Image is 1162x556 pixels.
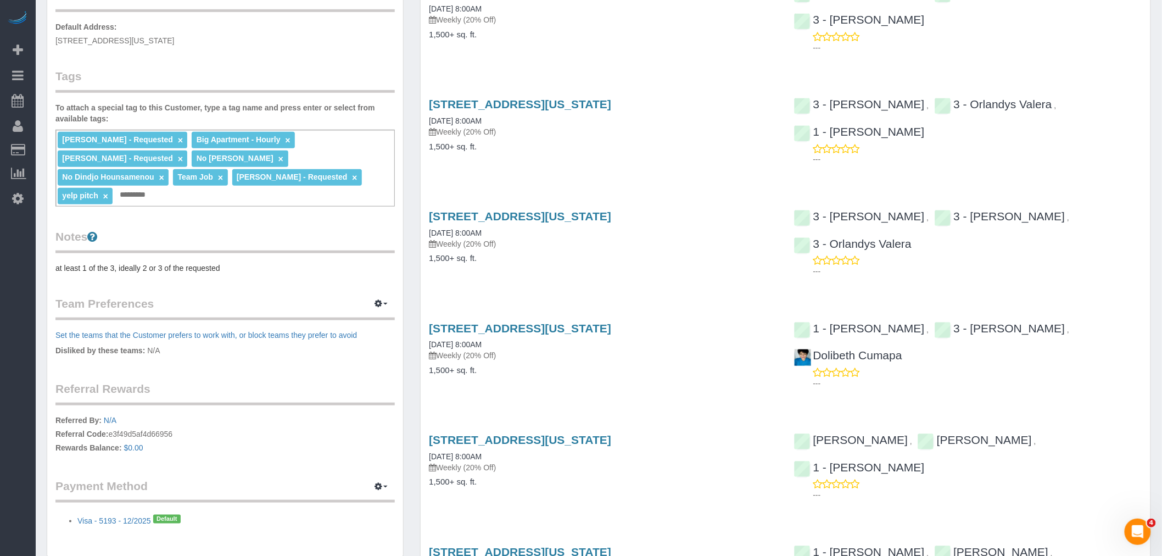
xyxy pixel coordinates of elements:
a: [STREET_ADDRESS][US_STATE] [429,433,611,446]
p: Weekly (20% Off) [429,238,777,249]
h4: 1,500+ sq. ft. [429,142,777,152]
a: Visa - 5193 - 12/2025 [77,516,151,525]
legend: Referral Rewards [55,381,395,405]
span: , [1054,101,1057,110]
span: yelp pitch [62,191,98,200]
span: [PERSON_NAME] - Requested [237,173,347,181]
label: To attach a special tag to this Customer, type a tag name and press enter or select from availabl... [55,102,395,124]
label: Default Address: [55,21,117,32]
a: 3 - [PERSON_NAME] [935,210,1065,223]
span: Big Apartment - Hourly [197,135,281,144]
span: , [927,213,929,222]
span: , [1034,437,1036,446]
span: Default [153,515,181,524]
a: 3 - [PERSON_NAME] [794,13,925,26]
a: × [285,136,290,145]
p: --- [813,490,1142,501]
span: 4 [1147,519,1156,527]
a: [PERSON_NAME] [794,433,908,446]
h4: 1,500+ sq. ft. [429,366,777,375]
a: Set the teams that the Customer prefers to work with, or block teams they prefer to avoid [55,331,357,340]
a: × [159,173,164,182]
span: , [927,101,929,110]
img: Dolibeth Cumapa [795,349,811,366]
label: Referral Code: [55,429,108,440]
label: Disliked by these teams: [55,345,145,356]
img: Automaid Logo [7,11,29,26]
a: [DATE] 8:00AM [429,4,482,13]
p: --- [813,154,1142,165]
span: No Dindjo Hounsamenou [62,173,154,181]
a: 1 - [PERSON_NAME] [794,461,925,474]
iframe: Intercom live chat [1125,519,1151,545]
a: [DATE] 8:00AM [429,116,482,125]
p: e3f49d5af4d66956 [55,415,395,456]
a: × [352,173,357,182]
span: , [927,325,929,334]
a: 1 - [PERSON_NAME] [794,125,925,138]
a: 3 - Orlandys Valera [794,237,912,250]
span: No [PERSON_NAME] [197,154,273,163]
p: --- [813,378,1142,389]
span: N/A [147,346,160,355]
a: N/A [104,416,116,425]
span: [PERSON_NAME] - Requested [62,135,172,144]
span: , [1067,325,1069,334]
p: Weekly (20% Off) [429,126,777,137]
a: Dolibeth Cumapa [794,349,902,362]
p: --- [813,42,1142,53]
a: 1 - [PERSON_NAME] [794,322,925,335]
legend: Tags [55,68,395,93]
a: 3 - [PERSON_NAME] [935,322,1065,335]
a: × [218,173,223,182]
a: 3 - [PERSON_NAME] [794,98,925,110]
a: [PERSON_NAME] [918,433,1032,446]
a: [STREET_ADDRESS][US_STATE] [429,98,611,110]
a: [STREET_ADDRESS][US_STATE] [429,210,611,223]
span: Team Job [178,173,213,181]
h4: 1,500+ sq. ft. [429,30,777,40]
a: × [278,154,283,164]
span: [PERSON_NAME] - Requested [62,154,172,163]
a: 3 - [PERSON_NAME] [794,210,925,223]
h4: 1,500+ sq. ft. [429,254,777,263]
a: [DATE] 8:00AM [429,229,482,237]
a: [DATE] 8:00AM [429,340,482,349]
a: [STREET_ADDRESS][US_STATE] [429,322,611,335]
p: Weekly (20% Off) [429,462,777,473]
a: × [178,154,183,164]
a: [DATE] 8:00AM [429,452,482,461]
span: [STREET_ADDRESS][US_STATE] [55,36,175,45]
a: $0.00 [124,443,143,452]
span: , [910,437,912,446]
legend: Team Preferences [55,296,395,320]
label: Rewards Balance: [55,442,122,453]
a: × [103,192,108,201]
p: Weekly (20% Off) [429,350,777,361]
pre: at least 1 of the 3, ideally 2 or 3 of the requested [55,263,395,274]
p: --- [813,266,1142,277]
p: Weekly (20% Off) [429,14,777,25]
h4: 1,500+ sq. ft. [429,477,777,487]
legend: Notes [55,229,395,253]
a: × [178,136,183,145]
a: 3 - Orlandys Valera [935,98,1052,110]
span: , [1067,213,1069,222]
label: Referred By: [55,415,102,426]
legend: Payment Method [55,478,395,503]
